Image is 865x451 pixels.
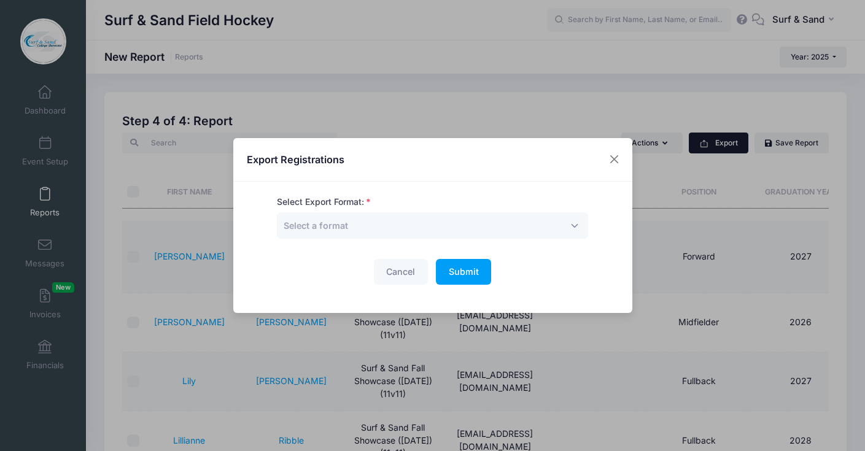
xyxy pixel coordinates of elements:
[284,220,348,231] span: Select a format
[277,212,588,239] span: Select a format
[374,259,428,285] button: Cancel
[436,259,491,285] button: Submit
[247,152,344,167] h4: Export Registrations
[284,219,348,232] span: Select a format
[449,266,479,277] span: Submit
[277,196,371,209] label: Select Export Format:
[603,148,625,171] button: Close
